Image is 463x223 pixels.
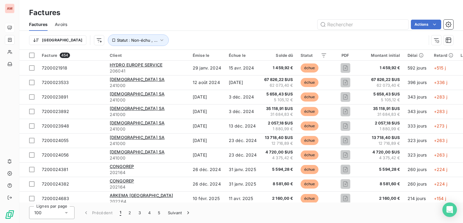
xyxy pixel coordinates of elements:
[110,149,165,154] span: [DEMOGRAPHIC_DATA] SA
[42,80,69,85] span: 7200023533
[110,111,185,118] span: 241000
[189,148,225,162] td: [DATE]
[264,141,293,147] span: 12 716,89 €
[110,68,185,74] span: 206041
[264,120,293,126] span: 2 057,18 $US
[42,138,69,143] span: 7200024055
[189,133,225,148] td: [DATE]
[404,61,430,75] td: 592 jours
[110,184,185,190] span: 202164
[225,148,261,162] td: 23 déc. 2024
[264,65,293,71] span: 1 459,92 €
[434,109,447,114] span: +283 j
[364,120,400,126] span: 2 057,18 $US
[42,94,68,99] span: 7200023891
[404,119,430,133] td: 333 jours
[110,53,185,58] div: Client
[225,133,261,148] td: 23 déc. 2024
[434,181,447,186] span: +224 j
[404,75,430,90] td: 396 jours
[164,206,195,219] button: Suivant
[110,82,185,89] span: 241000
[301,63,319,73] span: échue
[225,61,261,75] td: 15 avr. 2024
[189,75,225,90] td: 12 août 2024
[189,162,225,177] td: 26 déc. 2024
[110,126,185,132] span: 241000
[364,135,400,141] span: 13 718,40 $US
[60,53,70,58] span: 454
[225,119,261,133] td: 13 déc. 2024
[301,92,319,102] span: échue
[364,196,400,202] span: 2 160,00 €
[264,53,293,58] div: Solde dû
[189,104,225,119] td: [DATE]
[116,206,125,219] button: 1
[264,91,293,97] span: 5 658,43 $US
[434,53,453,58] div: Retard
[364,97,400,103] span: 5 105,12 €
[318,20,408,29] input: Rechercher
[434,167,447,172] span: +224 j
[55,21,67,27] span: Avoirs
[301,107,319,116] span: échue
[364,141,400,147] span: 12 716,89 €
[117,38,158,43] span: Statut : Non-échu , ...
[301,78,319,87] span: échue
[110,62,162,67] span: HYDRO EUROPE SERVICE
[264,111,293,118] span: 31 684,83 €
[110,120,165,125] span: [DEMOGRAPHIC_DATA] SA
[110,199,185,205] span: 202264
[404,148,430,162] td: 323 jours
[110,135,165,140] span: [DEMOGRAPHIC_DATA] SA
[264,149,293,155] span: 4 720,00 $US
[125,206,135,219] button: 2
[225,104,261,119] td: 3 déc. 2024
[42,152,69,157] span: 7200024056
[110,178,134,183] span: CONGOREP
[434,196,446,201] span: +154 j
[364,149,400,155] span: 4 720,00 $US
[42,123,69,128] span: 7200023948
[434,152,447,157] span: +263 j
[225,75,261,90] td: [DATE]
[404,90,430,104] td: 343 jours
[434,123,447,128] span: +273 j
[264,135,293,141] span: 13 718,40 $US
[364,126,400,132] span: 1 880,99 €
[301,150,319,160] span: échue
[442,202,457,217] div: Open Intercom Messenger
[364,91,400,97] span: 5 658,43 $US
[404,104,430,119] td: 343 jours
[264,106,293,112] span: 35 118,91 $US
[264,97,293,103] span: 5 105,12 €
[29,7,60,18] h3: Factures
[189,191,225,206] td: 10 févr. 2025
[154,206,164,219] button: 5
[110,77,165,82] span: [DEMOGRAPHIC_DATA] SA
[110,193,173,198] span: ARKEMA [GEOGRAPHIC_DATA]
[264,77,293,83] span: 67 826,22 $US
[434,138,447,143] span: +263 j
[110,141,185,147] span: 241000
[404,191,430,206] td: 214 jours
[42,181,69,186] span: 7200024382
[364,65,400,71] span: 1 459,92 €
[301,179,319,189] span: échue
[29,21,48,27] span: Factures
[110,164,134,169] span: CONGOREP
[110,155,185,161] span: 241000
[364,106,400,112] span: 35 118,91 $US
[434,65,446,70] span: +515 j
[434,80,447,85] span: +336 j
[225,191,261,206] td: 11 avr. 2025
[364,155,400,161] span: 4 375,42 €
[110,91,165,96] span: [DEMOGRAPHIC_DATA] SA
[364,82,400,89] span: 62 073,40 €
[364,166,400,173] span: 5 594,28 €
[404,177,430,191] td: 260 jours
[42,109,69,114] span: 7200023892
[42,53,57,58] span: Facture
[110,97,185,103] span: 241000
[364,53,400,58] div: Montant initial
